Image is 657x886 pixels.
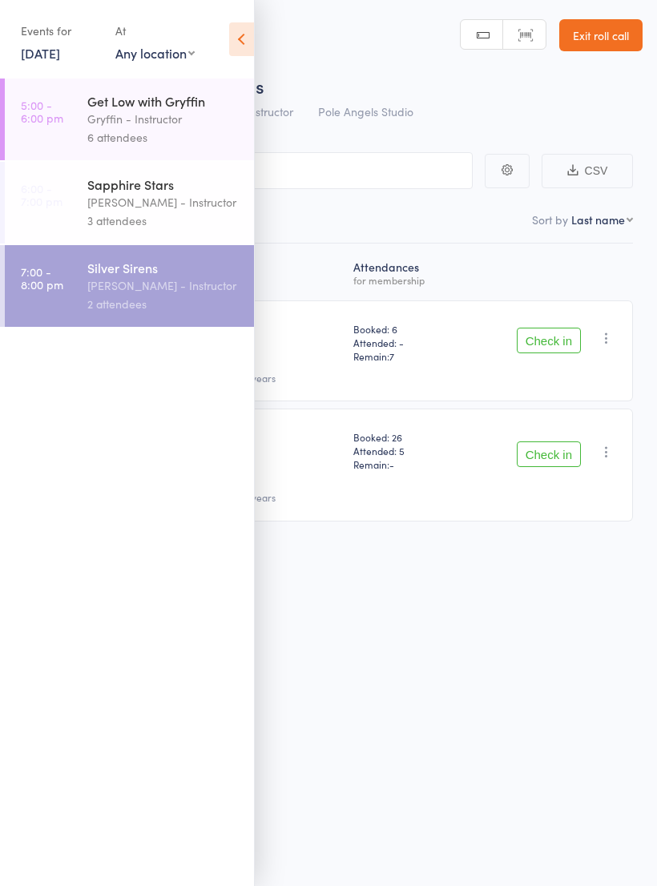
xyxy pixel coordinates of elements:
[571,211,625,228] div: Last name
[21,44,60,62] a: [DATE]
[21,182,62,207] time: 6:00 - 7:00 pm
[87,193,240,211] div: [PERSON_NAME] - Instructor
[389,349,394,363] span: 7
[87,110,240,128] div: Gryffin - Instructor
[347,251,463,293] div: Atten­dances
[353,349,457,363] span: Remain:
[517,328,581,353] button: Check in
[115,44,195,62] div: Any location
[21,265,63,291] time: 7:00 - 8:00 pm
[87,211,240,230] div: 3 attendees
[5,79,254,160] a: 5:00 -6:00 pmGet Low with GryffinGryffin - Instructor6 attendees
[87,295,240,313] div: 2 attendees
[389,457,394,471] span: -
[353,430,457,444] span: Booked: 26
[542,154,633,188] button: CSV
[87,276,240,295] div: [PERSON_NAME] - Instructor
[353,457,457,471] span: Remain:
[318,103,413,119] span: Pole Angels Studio
[559,19,643,51] a: Exit roll call
[87,175,240,193] div: Sapphire Stars
[115,18,195,44] div: At
[87,259,240,276] div: Silver Sirens
[353,275,457,285] div: for membership
[87,92,240,110] div: Get Low with Gryffin
[21,18,99,44] div: Events for
[532,211,568,228] label: Sort by
[517,441,581,467] button: Check in
[5,245,254,327] a: 7:00 -8:00 pmSilver Sirens[PERSON_NAME] - Instructor2 attendees
[353,322,457,336] span: Booked: 6
[87,128,240,147] div: 6 attendees
[21,99,63,124] time: 5:00 - 6:00 pm
[353,444,457,457] span: Attended: 5
[353,336,457,349] span: Attended: -
[5,162,254,244] a: 6:00 -7:00 pmSapphire Stars[PERSON_NAME] - Instructor3 attendees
